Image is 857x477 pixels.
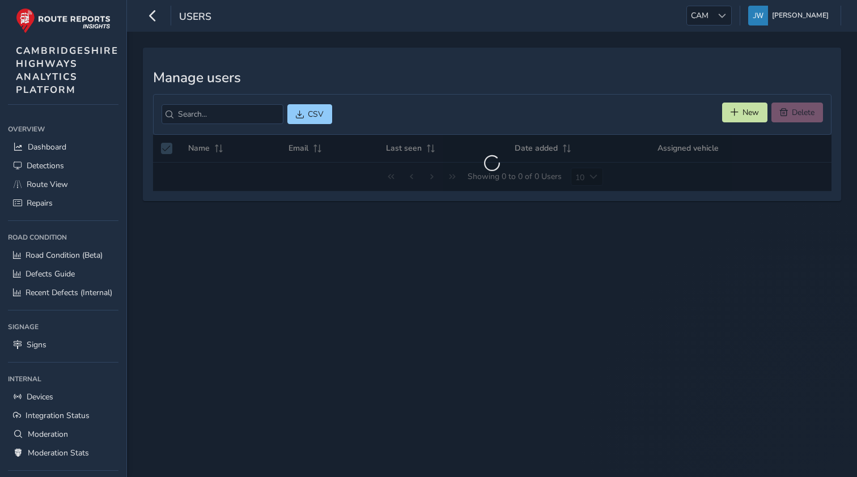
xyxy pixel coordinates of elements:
[772,6,829,25] span: [PERSON_NAME]
[28,448,89,458] span: Moderation Stats
[8,425,118,444] a: Moderation
[748,6,768,25] img: diamond-layout
[8,246,118,265] a: Road Condition (Beta)
[8,387,118,406] a: Devices
[8,370,118,387] div: Internal
[26,287,112,298] span: Recent Defects (Internal)
[162,104,283,124] input: Search...
[8,156,118,175] a: Detections
[8,265,118,283] a: Defects Guide
[743,107,759,118] span: New
[8,406,118,425] a: Integration Status
[179,10,211,25] span: Users
[27,391,53,402] span: Devices
[8,138,118,156] a: Dashboard
[8,283,118,302] a: Recent Defects (Internal)
[26,250,103,261] span: Road Condition (Beta)
[27,179,68,190] span: Route View
[8,335,118,354] a: Signs
[8,194,118,212] a: Repairs
[153,70,831,86] h3: Manage users
[28,429,68,440] span: Moderation
[8,444,118,462] a: Moderation Stats
[16,8,111,33] img: rr logo
[8,229,118,246] div: Road Condition
[27,160,64,171] span: Detections
[8,318,118,335] div: Signage
[722,103,767,122] button: New
[26,410,90,421] span: Integration Status
[687,6,712,25] span: CAM
[8,121,118,138] div: Overview
[27,198,53,208] span: Repairs
[8,175,118,194] a: Route View
[28,142,66,152] span: Dashboard
[16,44,118,96] span: CAMBRIDGESHIRE HIGHWAYS ANALYTICS PLATFORM
[26,269,75,279] span: Defects Guide
[818,438,846,466] iframe: Intercom live chat
[748,6,833,25] button: [PERSON_NAME]
[287,104,332,124] button: CSV
[27,339,46,350] span: Signs
[308,109,324,120] span: CSV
